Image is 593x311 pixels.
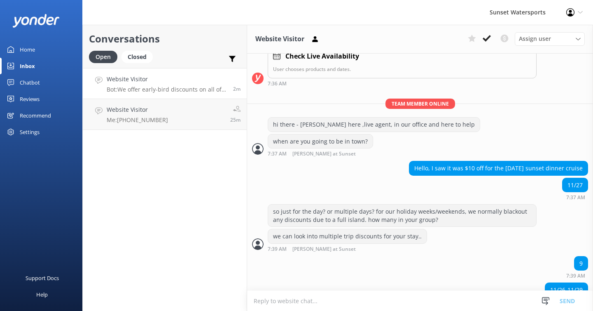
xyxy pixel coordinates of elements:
[20,91,40,107] div: Reviews
[83,68,247,99] a: Website VisitorBot:We offer early-bird discounts on all of our morning trips! When you book direc...
[268,134,373,148] div: when are you going to be in town?
[292,151,356,157] span: [PERSON_NAME] at Sunset
[107,116,168,124] p: Me: [PHONE_NUMBER]
[268,151,287,157] strong: 7:37 AM
[519,34,551,43] span: Assign user
[83,99,247,130] a: Website VisitorMe:[PHONE_NUMBER]25m
[121,52,157,61] a: Closed
[20,41,35,58] div: Home
[107,86,227,93] p: Bot: We offer early-bird discounts on all of our morning trips! When you book directly with us, w...
[233,85,240,92] span: Sep 30 2025 07:36pm (UTC -05:00) America/Cancun
[20,124,40,140] div: Settings
[268,151,383,157] div: Sep 30 2025 07:37pm (UTC -05:00) America/Cancun
[36,286,48,303] div: Help
[12,14,60,28] img: yonder-white-logo.png
[268,118,480,132] div: hi there - [PERSON_NAME] here ,live agent, in our office and here to help
[268,246,427,252] div: Sep 30 2025 07:39pm (UTC -05:00) America/Cancun
[268,81,287,86] strong: 7:36 AM
[20,58,35,74] div: Inbox
[255,34,304,45] h3: Website Visitor
[574,257,588,271] div: 9
[292,247,356,252] span: [PERSON_NAME] at Sunset
[566,195,585,200] strong: 7:37 AM
[273,65,531,73] p: User chooses products and dates.
[89,52,121,61] a: Open
[268,229,427,243] div: we can look into multiple trip discounts for your stay..
[566,273,588,278] div: Sep 30 2025 07:39pm (UTC -05:00) America/Cancun
[230,116,240,123] span: Sep 30 2025 07:14pm (UTC -05:00) America/Cancun
[545,283,588,297] div: 11/26-11/29
[121,51,153,63] div: Closed
[268,80,537,86] div: Sep 30 2025 07:36pm (UTC -05:00) America/Cancun
[268,205,536,226] div: so just for the day? or multiple days? for our holiday weeks/weekends, we normally blackout any d...
[107,105,168,114] h4: Website Visitor
[409,161,588,175] div: Hello, I saw it was $10 off for the [DATE] sunset dinner cruise
[285,51,359,62] h4: Check Live Availability
[26,270,59,286] div: Support Docs
[89,51,117,63] div: Open
[562,194,588,200] div: Sep 30 2025 07:37pm (UTC -05:00) America/Cancun
[563,178,588,192] div: 11/27
[107,75,227,84] h4: Website Visitor
[89,31,240,47] h2: Conversations
[566,273,585,278] strong: 7:39 AM
[515,32,585,45] div: Assign User
[385,99,455,109] span: Team member online
[268,247,287,252] strong: 7:39 AM
[20,74,40,91] div: Chatbot
[20,107,51,124] div: Recommend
